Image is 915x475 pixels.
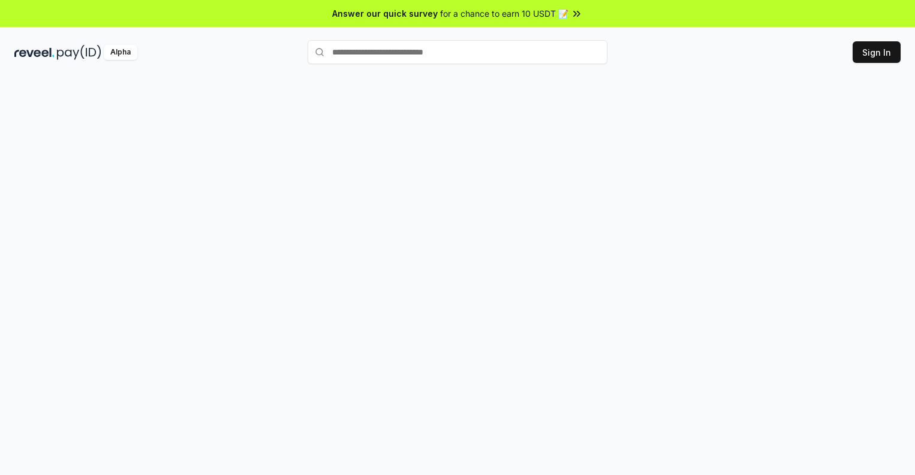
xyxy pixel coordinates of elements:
[14,45,55,60] img: reveel_dark
[440,7,568,20] span: for a chance to earn 10 USDT 📝
[57,45,101,60] img: pay_id
[104,45,137,60] div: Alpha
[853,41,901,63] button: Sign In
[332,7,438,20] span: Answer our quick survey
